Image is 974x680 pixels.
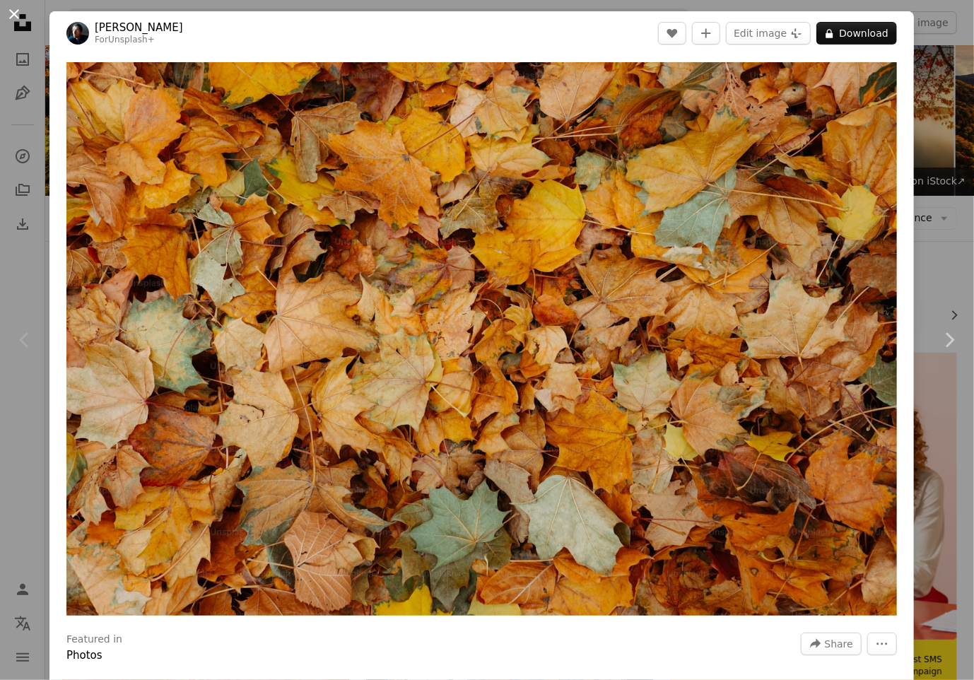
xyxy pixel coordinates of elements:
[801,633,862,655] button: Share this image
[95,35,183,46] div: For
[66,62,897,616] button: Zoom in on this image
[108,35,155,45] a: Unsplash+
[66,633,122,647] h3: Featured in
[726,22,811,45] button: Edit image
[66,649,102,662] a: Photos
[825,633,853,655] span: Share
[867,633,897,655] button: More Actions
[925,272,974,408] a: Next
[95,20,183,35] a: [PERSON_NAME]
[658,22,686,45] button: Like
[692,22,720,45] button: Add to Collection
[816,22,897,45] button: Download
[66,62,897,616] img: a bunch of leaves that are laying on the ground
[66,22,89,45] img: Go to Wesley Tingey's profile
